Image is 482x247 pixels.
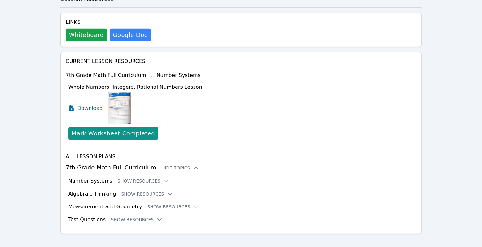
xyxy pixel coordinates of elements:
[110,29,151,41] a: Google Doc
[68,177,112,185] h3: Number Systems
[111,216,163,223] button: Show Resources
[161,165,199,171] button: Hide Topics
[68,92,103,124] a: Download
[72,129,155,138] div: Mark Worksheet Completed
[68,127,158,140] button: Mark Worksheet Completed
[66,70,202,81] div: 7th Grade Math Full Curriculum Number Systems
[147,204,199,210] button: Show Resources
[66,163,417,172] h3: 7th Grade Math Full Curriculum
[117,178,169,184] button: Show Resources
[77,105,103,112] span: Download
[121,191,173,197] button: Show Resources
[68,203,142,211] h3: Measurement and Geometry
[66,18,151,26] h4: Links
[66,29,107,41] button: Whiteboard
[68,216,106,224] h3: Test Questions
[66,58,417,65] h4: Current Lesson Resources
[108,92,131,124] img: Whole Numbers, Integers, Rational Numbers Lesson
[68,190,116,198] h3: Algebraic Thinking
[68,84,202,90] span: Whole Numbers, Integers, Rational Numbers Lesson
[66,153,417,160] h4: All Lesson Plans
